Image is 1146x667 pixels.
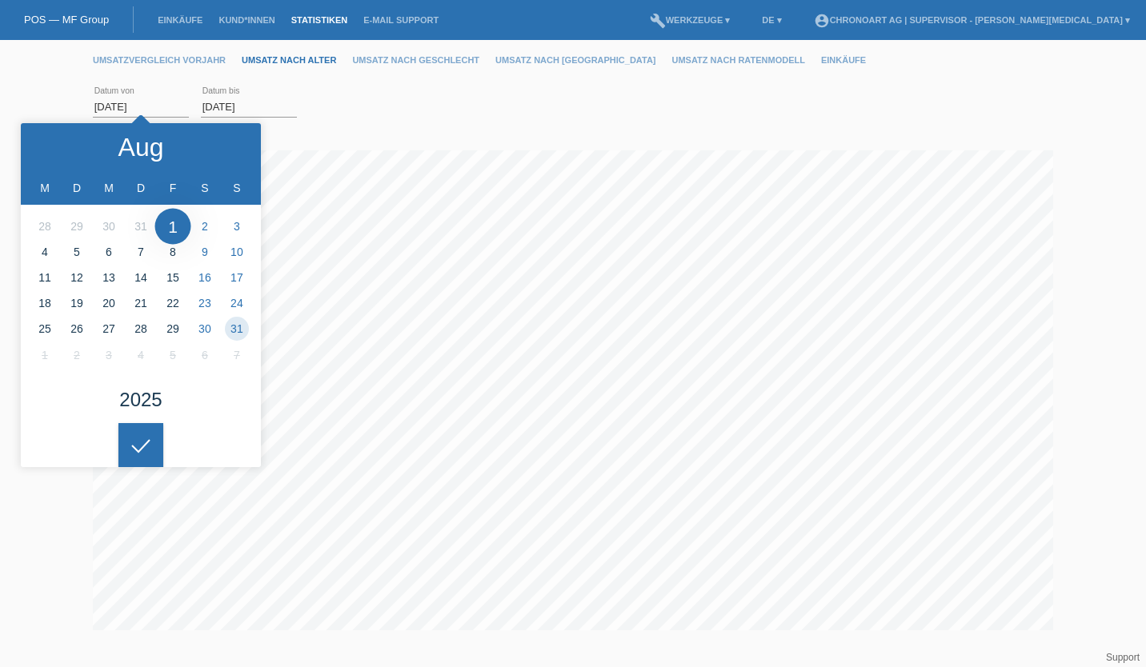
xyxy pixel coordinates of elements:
a: account_circleChronoart AG | Supervisor - [PERSON_NAME][MEDICAL_DATA] ▾ [806,15,1138,25]
a: Statistiken [283,15,355,25]
div: 2025 [119,390,162,409]
a: Umsatz nach Ratenmodell [672,55,821,65]
i: build [650,13,666,29]
a: Umsatz nach Geschlecht [352,55,495,65]
a: Einkäufe [150,15,210,25]
a: DE ▾ [754,15,789,25]
a: E-Mail Support [355,15,447,25]
div: Aug [118,134,164,160]
a: Umsatz nach Alter [242,55,352,65]
a: Umsatzvergleich Vorjahr [93,55,242,65]
a: Kund*innen [210,15,282,25]
a: Einkäufe [821,55,882,65]
a: Umsatz nach [GEOGRAPHIC_DATA] [495,55,671,65]
i: account_circle [814,13,830,29]
a: Support [1106,652,1140,663]
a: buildWerkzeuge ▾ [642,15,739,25]
a: POS — MF Group [24,14,109,26]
